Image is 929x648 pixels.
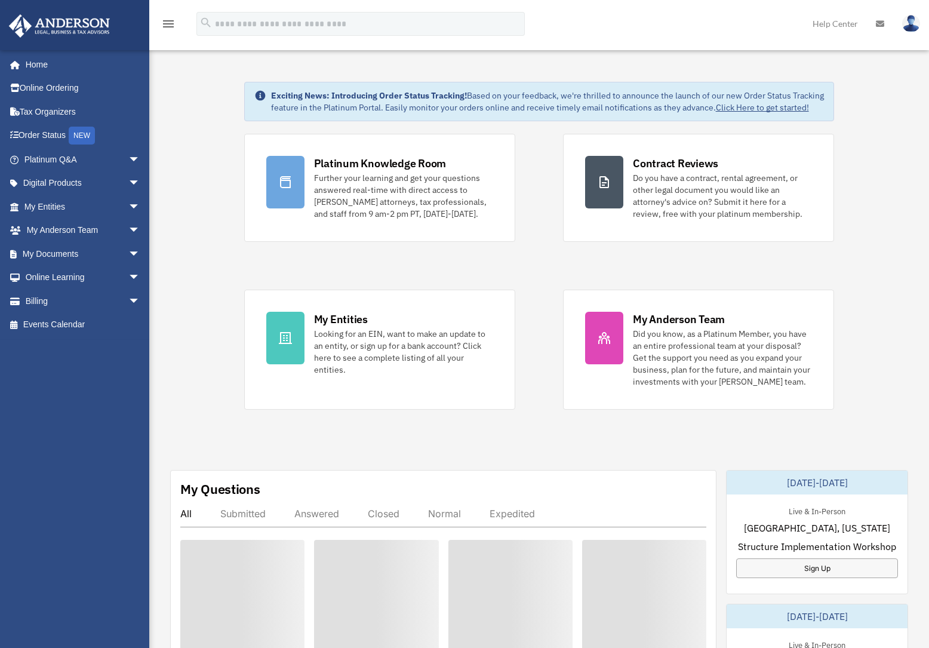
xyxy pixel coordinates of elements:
div: Submitted [220,508,266,520]
a: My Anderson Team Did you know, as a Platinum Member, you have an entire professional team at your... [563,290,834,410]
div: My Entities [314,312,368,327]
a: Digital Productsarrow_drop_down [8,171,158,195]
div: [DATE]-[DATE] [727,471,908,495]
img: User Pic [902,15,920,32]
span: arrow_drop_down [128,148,152,172]
a: menu [161,21,176,31]
a: My Documentsarrow_drop_down [8,242,158,266]
div: Further your learning and get your questions answered real-time with direct access to [PERSON_NAM... [314,172,493,220]
div: Answered [294,508,339,520]
div: NEW [69,127,95,145]
a: Platinum Knowledge Room Further your learning and get your questions answered real-time with dire... [244,134,515,242]
div: Closed [368,508,399,520]
div: Contract Reviews [633,156,718,171]
a: Online Learningarrow_drop_down [8,266,158,290]
span: [GEOGRAPHIC_DATA], [US_STATE] [744,521,890,535]
div: Based on your feedback, we're thrilled to announce the launch of our new Order Status Tracking fe... [271,90,825,113]
span: arrow_drop_down [128,266,152,290]
img: Anderson Advisors Platinum Portal [5,14,113,38]
span: arrow_drop_down [128,242,152,266]
span: arrow_drop_down [128,289,152,314]
a: Billingarrow_drop_down [8,289,158,313]
span: arrow_drop_down [128,195,152,219]
a: Online Ordering [8,76,158,100]
span: arrow_drop_down [128,219,152,243]
a: Sign Up [736,558,898,578]
div: Live & In-Person [779,504,855,517]
div: Platinum Knowledge Room [314,156,447,171]
a: Tax Organizers [8,100,158,124]
div: Expedited [490,508,535,520]
span: Structure Implementation Workshop [738,539,896,554]
a: Events Calendar [8,313,158,337]
a: Platinum Q&Aarrow_drop_down [8,148,158,171]
span: arrow_drop_down [128,171,152,196]
strong: Exciting News: Introducing Order Status Tracking! [271,90,467,101]
div: My Questions [180,480,260,498]
div: All [180,508,192,520]
a: My Anderson Teamarrow_drop_down [8,219,158,242]
i: menu [161,17,176,31]
a: Click Here to get started! [716,102,809,113]
i: search [199,16,213,29]
a: Order StatusNEW [8,124,158,148]
a: Contract Reviews Do you have a contract, rental agreement, or other legal document you would like... [563,134,834,242]
div: Did you know, as a Platinum Member, you have an entire professional team at your disposal? Get th... [633,328,812,388]
a: Home [8,53,152,76]
div: Looking for an EIN, want to make an update to an entity, or sign up for a bank account? Click her... [314,328,493,376]
div: My Anderson Team [633,312,725,327]
div: [DATE]-[DATE] [727,604,908,628]
a: My Entities Looking for an EIN, want to make an update to an entity, or sign up for a bank accoun... [244,290,515,410]
a: My Entitiesarrow_drop_down [8,195,158,219]
div: Do you have a contract, rental agreement, or other legal document you would like an attorney's ad... [633,172,812,220]
div: Normal [428,508,461,520]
